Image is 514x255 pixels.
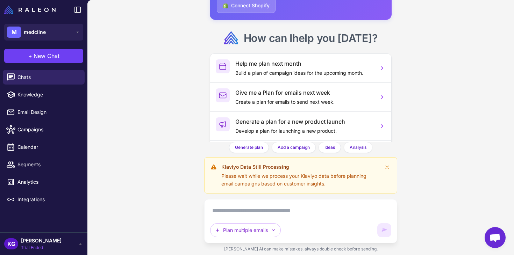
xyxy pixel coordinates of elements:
[235,59,373,68] h3: Help me plan next month
[4,6,58,14] a: Raleon Logo
[3,140,85,154] a: Calendar
[3,157,85,172] a: Segments
[17,73,79,81] span: Chats
[210,223,281,237] button: Plan multiple emails
[235,88,373,97] h3: Give me a Plan for emails next week
[344,142,372,153] button: Analysis
[3,192,85,207] a: Integrations
[3,122,85,137] a: Campaigns
[278,144,310,151] span: Add a campaign
[3,70,85,85] a: Chats
[4,49,83,63] button: +New Chat
[7,27,21,38] div: M
[235,144,263,151] span: Generate plan
[235,69,373,77] p: Build a plan of campaign ideas for the upcoming month.
[324,144,335,151] span: Ideas
[17,91,79,99] span: Knowledge
[319,142,341,153] button: Ideas
[221,163,378,171] div: Klaviyo Data Still Processing
[34,52,59,60] span: New Chat
[4,24,83,41] button: Mmedcline
[229,142,269,153] button: Generate plan
[235,127,373,135] p: Develop a plan for launching a new product.
[350,144,366,151] span: Analysis
[292,32,372,44] span: help you [DATE]
[3,105,85,119] a: Email Design
[17,126,79,133] span: Campaigns
[17,161,79,168] span: Segments
[204,243,397,255] div: [PERSON_NAME] AI can make mistakes, always double check before sending.
[383,163,391,172] button: Dismiss warning
[21,245,62,251] span: Trial Ended
[4,6,56,14] img: Raleon Logo
[221,172,378,188] div: Please wait while we process your Klaviyo data before planning email campaigns based on customer ...
[272,142,316,153] button: Add a campaign
[485,227,506,248] div: Open chat
[17,196,79,203] span: Integrations
[244,31,378,45] h2: How can I ?
[235,117,373,126] h3: Generate a plan for a new product launch
[21,237,62,245] span: [PERSON_NAME]
[17,178,79,186] span: Analytics
[17,143,79,151] span: Calendar
[17,108,79,116] span: Email Design
[3,175,85,189] a: Analytics
[4,238,18,249] div: KG
[3,87,85,102] a: Knowledge
[28,52,32,60] span: +
[24,28,46,36] span: medcline
[235,98,373,106] p: Create a plan for emails to send next week.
